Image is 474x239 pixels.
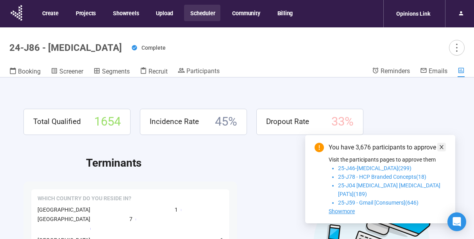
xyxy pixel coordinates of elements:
span: Complete [141,45,166,51]
button: Community [226,5,265,21]
span: 33 % [331,112,354,131]
span: Incidence Rate [150,116,199,128]
a: Screener [51,67,83,77]
button: more [449,40,465,56]
span: Segments [102,68,130,75]
span: Screener [59,68,83,75]
a: Booking [9,67,41,77]
span: 1 [175,205,178,214]
a: Reminders [372,67,410,76]
h1: 24-J86 - [MEDICAL_DATA] [9,42,122,53]
span: 45 % [215,112,237,131]
span: [GEOGRAPHIC_DATA] [38,216,90,222]
div: Open Intercom Messenger [447,212,466,231]
a: Segments [93,67,130,77]
span: Total Qualified [33,116,81,128]
button: Showreels [107,5,144,21]
div: Opinions Link [392,6,435,21]
span: exclamation-circle [315,143,324,152]
span: Recruit [148,68,168,75]
button: Upload [150,5,179,21]
button: Billing [271,5,299,21]
span: close [439,144,444,150]
button: Create [36,5,64,21]
span: Emails [429,67,447,75]
span: 7 [129,215,132,223]
span: Reminders [381,67,410,75]
h2: Terminants [86,155,451,172]
span: [GEOGRAPHIC_DATA] [38,207,90,213]
span: 1654 [94,112,121,131]
span: Which country do you reside in? [38,195,131,203]
span: Showmore [329,208,355,214]
span: Booking [18,68,41,75]
span: 25-J78 - HCP Branded Concepts(18) [338,174,426,180]
a: Emails [420,67,447,76]
p: Visit the participants pages to approve them [329,155,446,164]
div: You have 3,676 participants to approve [329,143,446,152]
span: Participants [186,67,220,75]
button: Scheduler [184,5,220,21]
a: Recruit [140,67,168,77]
span: more [451,42,462,53]
span: 25-J59 - Gmail [Consumers](646) [338,199,419,206]
a: Participants [178,67,220,76]
span: 25-J46-[MEDICAL_DATA](299) [338,165,411,171]
span: Dropout Rate [266,116,309,128]
button: Projects [70,5,101,21]
span: 25-J04 [MEDICAL_DATA] [MEDICAL_DATA] [PAT's](189) [338,182,440,197]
